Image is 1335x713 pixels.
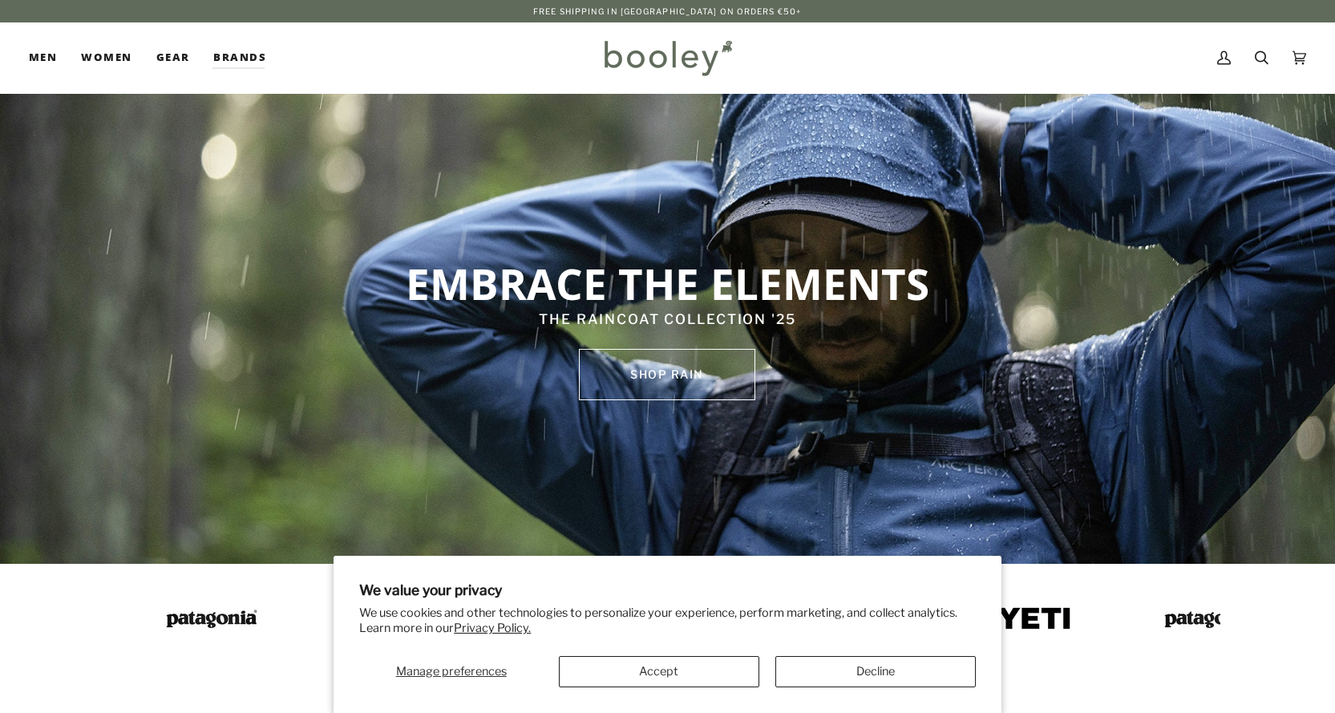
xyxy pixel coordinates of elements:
[81,50,131,66] span: Women
[597,34,738,81] img: Booley
[144,22,202,93] a: Gear
[359,606,976,636] p: We use cookies and other technologies to personalize your experience, perform marketing, and coll...
[201,22,278,93] a: Brands
[533,5,802,18] p: Free Shipping in [GEOGRAPHIC_DATA] on Orders €50+
[359,581,976,598] h2: We value your privacy
[775,656,976,687] button: Decline
[454,621,531,635] a: Privacy Policy.
[270,310,1065,330] p: THE RAINCOAT COLLECTION '25
[29,22,69,93] a: Men
[156,50,190,66] span: Gear
[359,656,543,687] button: Manage preferences
[396,664,507,679] span: Manage preferences
[69,22,144,93] a: Women
[559,656,759,687] button: Accept
[270,257,1065,310] p: EMBRACE THE ELEMENTS
[213,50,266,66] span: Brands
[29,50,57,66] span: Men
[579,349,755,400] a: SHOP rain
